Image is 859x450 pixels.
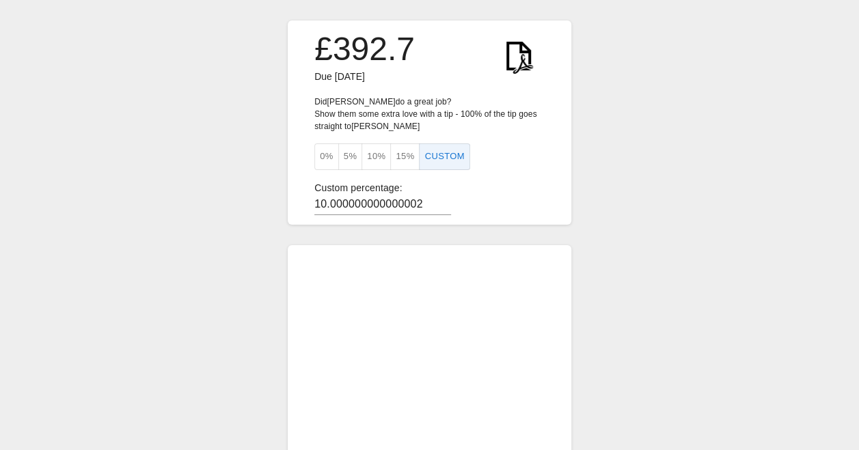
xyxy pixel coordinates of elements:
h3: £392.7 [314,30,415,68]
span: Due [DATE] [314,71,365,82]
p: Custom percentage: [314,181,545,195]
button: 10% [362,143,391,170]
img: KWtEnYElUAjQEnRfPUW9W5ea6t5aBiGYRiGYRiGYRg1o9H4B2ScLFicwGxqAAAAAElFTkSuQmCC [493,30,545,82]
button: 5% [338,143,363,170]
button: 0% [314,143,339,170]
button: 15% [390,143,420,170]
p: Did [PERSON_NAME] do a great job? Show them some extra love with a tip - 100% of the tip goes str... [314,96,545,132]
button: Custom [419,143,469,170]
